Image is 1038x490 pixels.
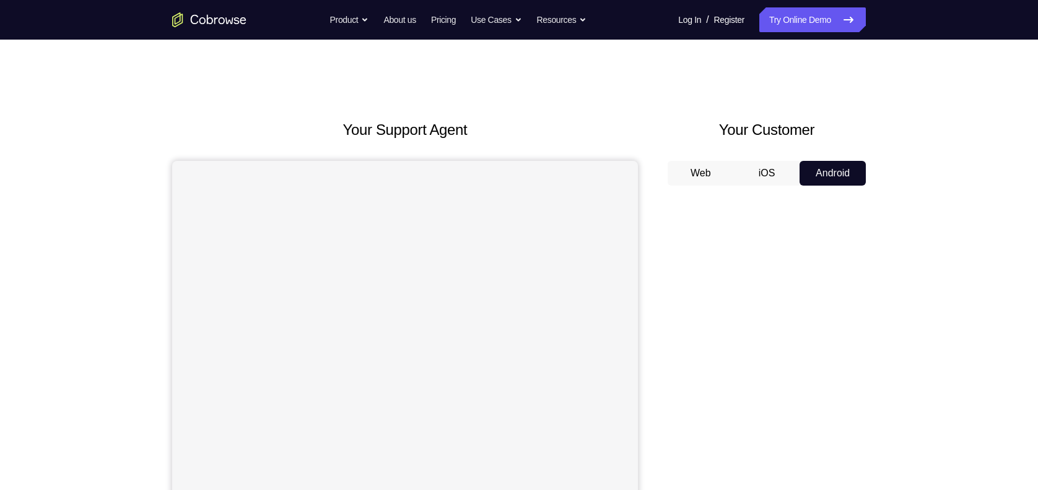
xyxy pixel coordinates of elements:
button: Product [330,7,369,32]
h2: Your Support Agent [172,119,638,141]
a: About us [383,7,416,32]
button: Use Cases [471,7,521,32]
h2: Your Customer [668,119,866,141]
button: Android [800,161,866,186]
button: iOS [734,161,800,186]
a: Register [714,7,744,32]
a: Go to the home page [172,12,246,27]
a: Try Online Demo [759,7,866,32]
a: Pricing [431,7,456,32]
button: Resources [537,7,587,32]
a: Log In [678,7,701,32]
button: Web [668,161,734,186]
span: / [706,12,709,27]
